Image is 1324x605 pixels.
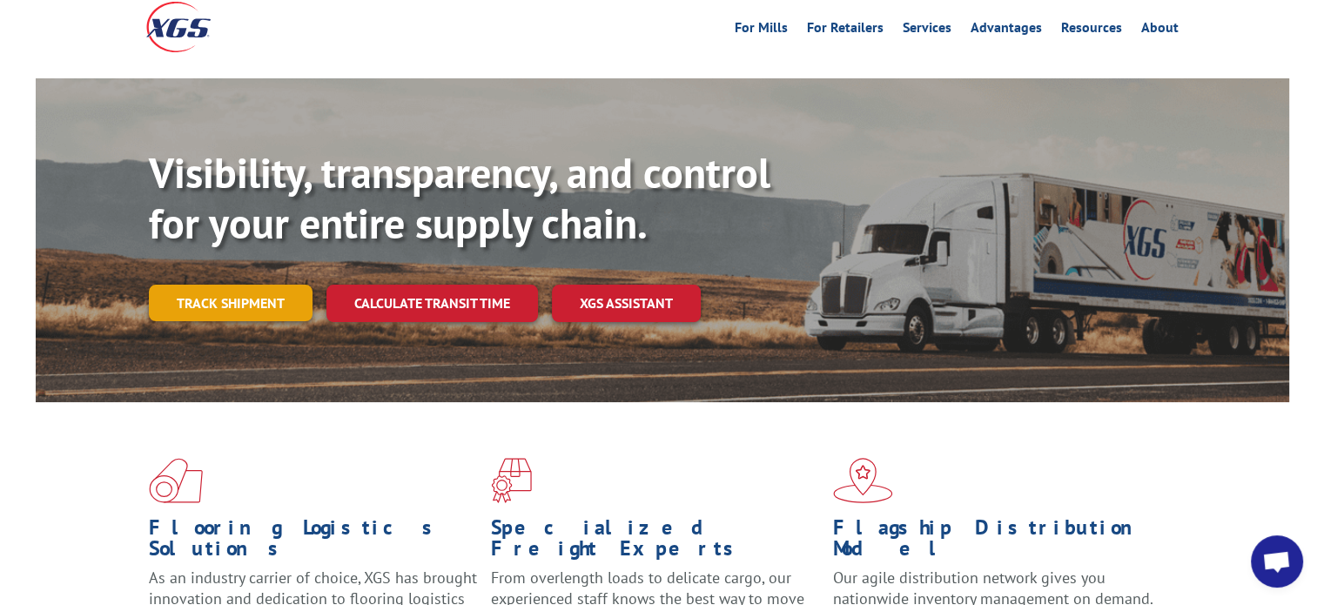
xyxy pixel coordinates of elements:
a: For Mills [735,21,788,40]
div: Open chat [1251,535,1303,588]
h1: Flooring Logistics Solutions [149,517,478,568]
img: xgs-icon-focused-on-flooring-red [491,458,532,503]
b: Visibility, transparency, and control for your entire supply chain. [149,145,770,250]
a: For Retailers [807,21,884,40]
a: About [1141,21,1179,40]
img: xgs-icon-flagship-distribution-model-red [833,458,893,503]
img: xgs-icon-total-supply-chain-intelligence-red [149,458,203,503]
h1: Specialized Freight Experts [491,517,820,568]
a: Resources [1061,21,1122,40]
a: Track shipment [149,285,313,321]
a: XGS ASSISTANT [552,285,701,322]
h1: Flagship Distribution Model [833,517,1162,568]
a: Advantages [971,21,1042,40]
a: Calculate transit time [326,285,538,322]
a: Services [903,21,951,40]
